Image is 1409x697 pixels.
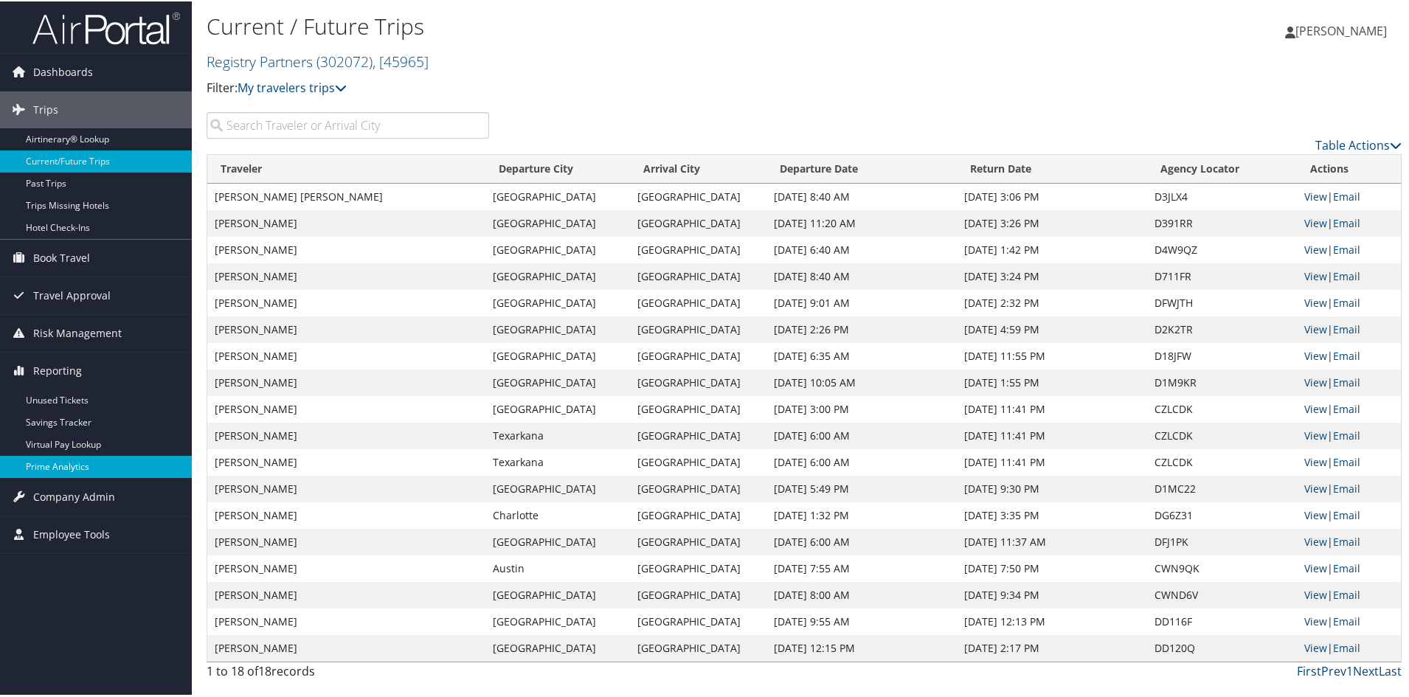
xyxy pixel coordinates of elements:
td: [DATE] 5:49 PM [766,474,957,501]
th: Departure Date: activate to sort column descending [766,153,957,182]
span: Book Travel [33,238,90,275]
a: View [1304,454,1327,468]
a: Email [1333,400,1360,415]
td: D711FR [1147,262,1297,288]
a: First [1297,662,1321,678]
td: | [1297,182,1401,209]
td: [PERSON_NAME] [207,209,485,235]
a: Email [1333,427,1360,441]
td: [GEOGRAPHIC_DATA] [630,395,766,421]
td: [PERSON_NAME] [207,395,485,421]
td: | [1297,315,1401,341]
a: View [1304,400,1327,415]
a: View [1304,268,1327,282]
a: View [1304,374,1327,388]
td: [DATE] 11:41 PM [957,421,1147,448]
img: airportal-logo.png [32,10,180,44]
a: [PERSON_NAME] [1285,7,1402,52]
h1: Current / Future Trips [207,10,1003,41]
td: [DATE] 6:35 AM [766,341,957,368]
a: View [1304,241,1327,255]
td: [DATE] 7:50 PM [957,554,1147,580]
td: [DATE] 9:01 AM [766,288,957,315]
a: Email [1333,294,1360,308]
input: Search Traveler or Arrival City [207,111,489,137]
td: Austin [485,554,630,580]
th: Actions [1297,153,1401,182]
td: | [1297,262,1401,288]
td: [GEOGRAPHIC_DATA] [630,235,766,262]
td: [DATE] 1:42 PM [957,235,1147,262]
a: Email [1333,586,1360,600]
td: [PERSON_NAME] [207,580,485,607]
td: [GEOGRAPHIC_DATA] [630,421,766,448]
a: View [1304,507,1327,521]
td: [DATE] 1:32 PM [766,501,957,527]
td: | [1297,235,1401,262]
span: Employee Tools [33,515,110,552]
td: CZLCDK [1147,395,1297,421]
td: [PERSON_NAME] [207,368,485,395]
td: DFWJTH [1147,288,1297,315]
td: [GEOGRAPHIC_DATA] [630,209,766,235]
td: [GEOGRAPHIC_DATA] [630,501,766,527]
td: | [1297,288,1401,315]
td: [PERSON_NAME] [207,235,485,262]
span: [PERSON_NAME] [1295,21,1387,38]
td: D1M9KR [1147,368,1297,395]
a: View [1304,639,1327,653]
th: Return Date: activate to sort column ascending [957,153,1147,182]
a: Table Actions [1315,136,1402,152]
td: [GEOGRAPHIC_DATA] [485,341,630,368]
td: [DATE] 7:55 AM [766,554,957,580]
td: | [1297,527,1401,554]
td: [DATE] 12:15 PM [766,634,957,660]
td: Texarkana [485,421,630,448]
td: D2K2TR [1147,315,1297,341]
td: [GEOGRAPHIC_DATA] [485,474,630,501]
a: Email [1333,215,1360,229]
span: 18 [258,662,271,678]
td: [DATE] 11:41 PM [957,395,1147,421]
td: [DATE] 4:59 PM [957,315,1147,341]
td: [PERSON_NAME] [207,554,485,580]
td: Texarkana [485,448,630,474]
a: 1 [1346,662,1353,678]
a: View [1304,480,1327,494]
td: | [1297,209,1401,235]
td: [PERSON_NAME] [207,262,485,288]
td: [DATE] 10:05 AM [766,368,957,395]
td: [DATE] 8:40 AM [766,182,957,209]
td: D391RR [1147,209,1297,235]
td: [DATE] 2:17 PM [957,634,1147,660]
td: [DATE] 3:24 PM [957,262,1147,288]
a: Email [1333,560,1360,574]
a: Next [1353,662,1379,678]
td: [GEOGRAPHIC_DATA] [485,634,630,660]
td: [PERSON_NAME] [207,315,485,341]
span: , [ 45965 ] [373,50,429,70]
td: Charlotte [485,501,630,527]
td: [DATE] 2:26 PM [766,315,957,341]
span: Reporting [33,351,82,388]
td: D1MC22 [1147,474,1297,501]
a: Registry Partners [207,50,429,70]
td: DD116F [1147,607,1297,634]
td: [GEOGRAPHIC_DATA] [630,182,766,209]
td: [DATE] 12:13 PM [957,607,1147,634]
td: [DATE] 11:41 PM [957,448,1147,474]
p: Filter: [207,77,1003,97]
a: Email [1333,507,1360,521]
td: [GEOGRAPHIC_DATA] [630,607,766,634]
td: [DATE] 11:20 AM [766,209,957,235]
a: Email [1333,639,1360,653]
td: [PERSON_NAME] [PERSON_NAME] [207,182,485,209]
div: 1 to 18 of records [207,661,489,686]
td: [DATE] 3:00 PM [766,395,957,421]
td: [DATE] 11:37 AM [957,527,1147,554]
td: DG6Z31 [1147,501,1297,527]
a: Email [1333,268,1360,282]
td: DFJ1PK [1147,527,1297,554]
td: [PERSON_NAME] [207,341,485,368]
span: Dashboards [33,52,93,89]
